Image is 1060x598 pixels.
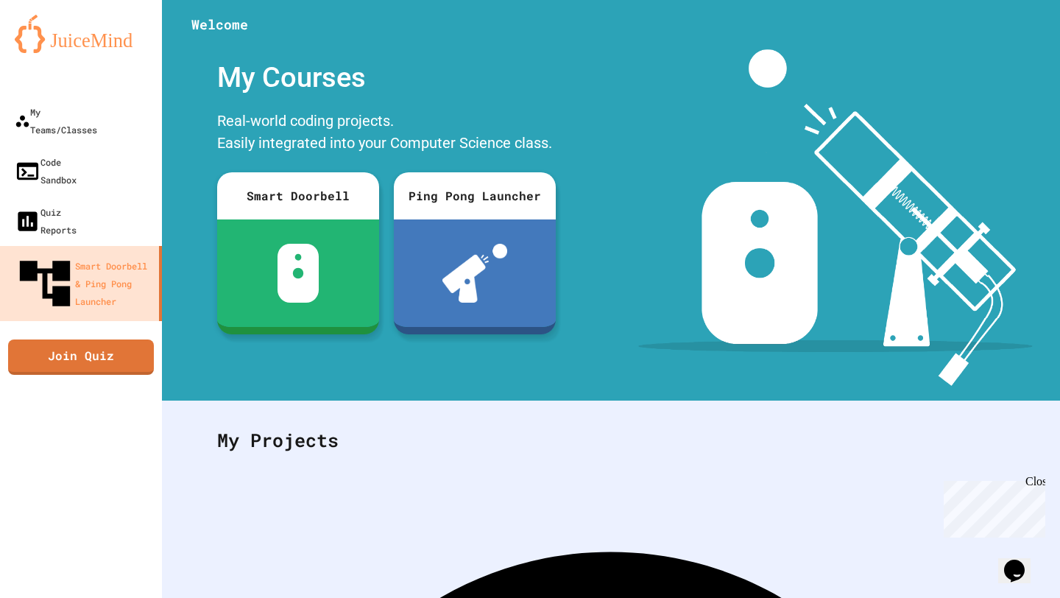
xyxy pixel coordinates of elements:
[15,103,97,138] div: My Teams/Classes
[217,172,379,219] div: Smart Doorbell
[998,539,1045,583] iframe: chat widget
[15,15,147,53] img: logo-orange.svg
[210,49,563,106] div: My Courses
[6,6,102,94] div: Chat with us now!Close
[278,244,319,303] img: sdb-white.svg
[15,153,77,189] div: Code Sandbox
[938,475,1045,538] iframe: chat widget
[442,244,508,303] img: ppl-with-ball.png
[8,340,154,375] a: Join Quiz
[202,412,1020,469] div: My Projects
[394,172,556,219] div: Ping Pong Launcher
[638,49,1033,386] img: banner-image-my-projects.png
[15,253,153,314] div: Smart Doorbell & Ping Pong Launcher
[210,106,563,161] div: Real-world coding projects. Easily integrated into your Computer Science class.
[15,203,77,239] div: Quiz Reports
